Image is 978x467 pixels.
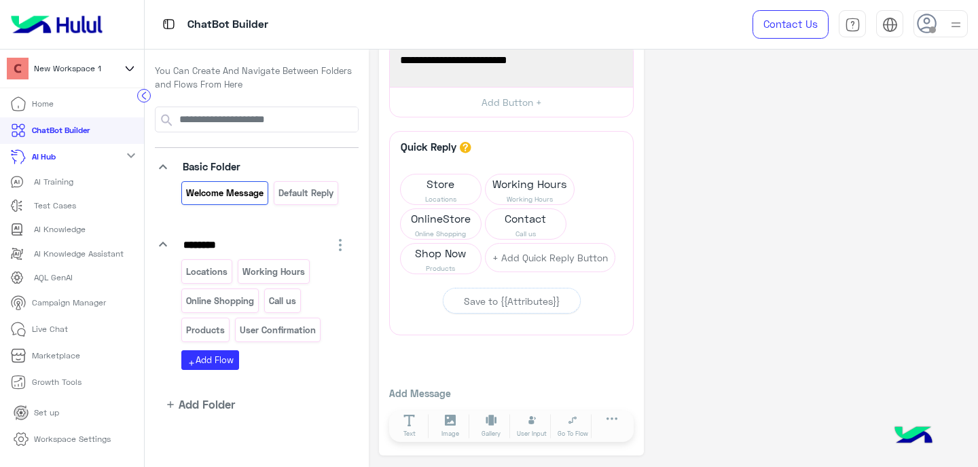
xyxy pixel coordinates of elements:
[400,174,482,205] div: Store
[3,400,70,426] a: Set up
[558,429,588,438] span: Go To Flow
[123,147,139,164] mat-icon: expand_more
[400,208,482,240] div: OnlineStore
[464,294,560,308] div: Save to {{Attributes}}
[32,323,68,335] p: Live Chat
[160,16,177,33] img: tab
[34,433,111,445] p: Workspace Settings
[34,248,124,260] p: AI Knowledge Assistant
[32,98,54,110] p: Home
[486,193,574,204] span: Working Hours
[517,429,547,438] span: User Input
[34,200,76,212] p: Test Cases
[401,244,481,263] span: Shop Now
[5,10,108,39] img: Logo
[185,322,226,338] p: Products
[390,87,633,117] button: Add Button +
[277,185,334,201] p: Default reply
[753,10,829,39] a: Contact Us
[397,141,460,153] h6: Quick Reply
[32,297,106,309] p: Campaign Manager
[482,429,501,438] span: Gallery
[238,322,316,338] p: User Confirmation
[179,396,235,413] span: Add Folder
[485,174,575,205] div: Working Hours
[389,386,634,400] p: Add Message
[7,58,29,79] img: 711242535413588
[185,185,265,201] p: Welcome Message
[485,243,615,272] button: + Add Quick Reply Button
[401,209,481,228] span: OnlineStore
[513,414,551,438] button: User Input
[554,414,592,438] button: Go To Flow
[268,293,297,309] p: Call us
[431,414,469,438] button: Image
[155,159,171,175] i: keyboard_arrow_down
[400,52,623,69] span: Welcome to Cosmetica Hair!
[32,376,81,388] p: Growth Tools
[34,223,86,236] p: AI Knowledge
[401,174,481,193] span: Store
[401,193,481,204] span: Locations
[155,236,171,253] i: keyboard_arrow_down
[882,17,898,33] img: tab
[34,176,73,188] p: AI Training
[34,62,101,75] span: New Workspace 1
[32,151,56,163] p: AI Hub
[32,350,80,362] p: Marketplace
[401,228,481,239] span: Online Shopping
[890,413,937,460] img: hulul-logo.png
[401,263,481,274] span: Products
[472,414,510,438] button: Gallery
[441,429,459,438] span: Image
[183,160,240,172] span: Basic Folder
[485,208,566,240] div: Contact
[839,10,866,39] a: tab
[155,396,235,413] button: addAdd Folder
[187,16,268,34] p: ChatBot Builder
[155,64,359,91] p: You Can Create And Navigate Between Folders and Flows From Here
[486,228,566,239] span: Call us
[400,243,482,274] div: Shop Now
[165,399,176,410] i: add
[34,407,59,419] p: Set up
[185,293,255,309] p: Online Shopping
[443,288,581,314] button: Save to {{Attributes}}
[947,16,964,33] img: profile
[32,124,90,136] p: ChatBot Builder
[486,174,574,193] span: Working Hours
[34,272,73,284] p: AQL GenAI
[845,17,861,33] img: tab
[403,429,416,438] span: Text
[181,350,239,370] button: addAdd Flow
[3,426,122,453] a: Workspace Settings
[241,264,306,280] p: Working Hours
[391,414,429,438] button: Text
[187,359,196,367] i: add
[486,209,566,228] span: Contact
[185,264,229,280] p: Locations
